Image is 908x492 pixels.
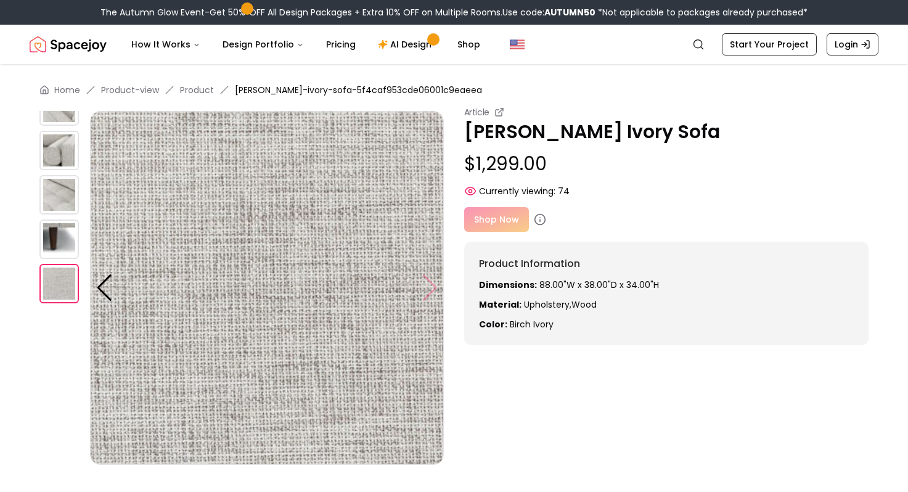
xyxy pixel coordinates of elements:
[235,84,482,96] span: [PERSON_NAME]-ivory-sofa-5f4caf953cde06001c9eaeea
[316,32,366,57] a: Pricing
[464,121,869,143] p: [PERSON_NAME] Ivory Sofa
[479,279,537,291] strong: Dimensions:
[479,185,555,197] span: Currently viewing:
[30,32,107,57] img: Spacejoy Logo
[464,106,490,118] small: Article
[558,185,570,197] span: 74
[479,318,507,330] strong: Color:
[90,111,444,465] img: https://storage.googleapis.com/spacejoy-main/assets/5f4caf953cde06001c9eaeea/product_4_k6f6afk175ni
[722,33,817,55] a: Start Your Project
[502,6,595,18] span: Use code:
[448,32,490,57] a: Shop
[54,84,80,96] a: Home
[479,256,854,271] h6: Product Information
[121,32,490,57] nav: Main
[39,175,79,215] img: https://storage.googleapis.com/spacejoy-main/assets/5f4caf953cde06001c9eaeea/product_2_eiaf0h39af5
[464,153,869,175] p: $1,299.00
[100,6,808,18] div: The Autumn Glow Event-Get 50% OFF All Design Packages + Extra 10% OFF on Multiple Rooms.
[479,298,521,311] strong: Material:
[479,279,854,291] p: 88.00"W x 38.00"D x 34.00"H
[39,84,869,96] nav: breadcrumb
[101,84,159,96] a: Product-view
[524,298,597,311] span: upholstery,wood
[510,318,554,330] span: birch ivory
[30,25,878,64] nav: Global
[213,32,314,57] button: Design Portfolio
[544,6,595,18] b: AUTUMN50
[510,37,525,52] img: United States
[827,33,878,55] a: Login
[121,32,210,57] button: How It Works
[39,131,79,170] img: https://storage.googleapis.com/spacejoy-main/assets/5f4caf953cde06001c9eaeea/product_1_nhh55p90n6ak
[180,84,214,96] a: Product
[595,6,808,18] span: *Not applicable to packages already purchased*
[368,32,445,57] a: AI Design
[39,219,79,259] img: https://storage.googleapis.com/spacejoy-main/assets/5f4caf953cde06001c9eaeea/product_3_24m1p2akc8po
[30,32,107,57] a: Spacejoy
[39,264,79,303] img: https://storage.googleapis.com/spacejoy-main/assets/5f4caf953cde06001c9eaeea/product_4_k6f6afk175ni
